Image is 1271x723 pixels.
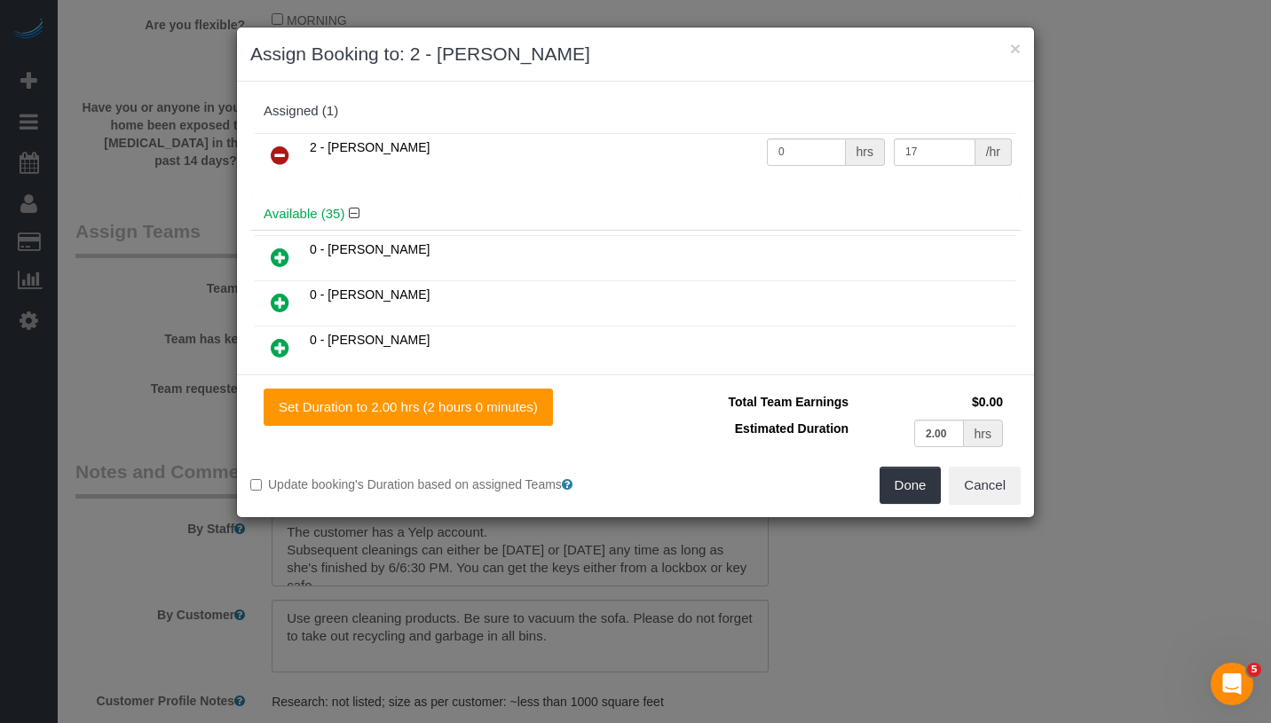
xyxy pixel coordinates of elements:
[264,207,1007,222] h4: Available (35)
[1211,663,1253,705] iframe: Intercom live chat
[975,138,1012,166] div: /hr
[846,138,885,166] div: hrs
[649,389,853,415] td: Total Team Earnings
[310,333,430,347] span: 0 - [PERSON_NAME]
[310,140,430,154] span: 2 - [PERSON_NAME]
[250,41,1021,67] h3: Assign Booking to: 2 - [PERSON_NAME]
[949,467,1021,504] button: Cancel
[1247,663,1261,677] span: 5
[264,104,1007,119] div: Assigned (1)
[250,479,262,491] input: Update booking's Duration based on assigned Teams
[880,467,942,504] button: Done
[264,389,553,426] button: Set Duration to 2.00 hrs (2 hours 0 minutes)
[250,475,622,493] label: Update booking's Duration based on assigned Teams
[310,287,430,302] span: 0 - [PERSON_NAME]
[735,421,849,436] span: Estimated Duration
[310,242,430,256] span: 0 - [PERSON_NAME]
[853,389,1007,415] td: $0.00
[964,420,1003,447] div: hrs
[1010,39,1021,58] button: ×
